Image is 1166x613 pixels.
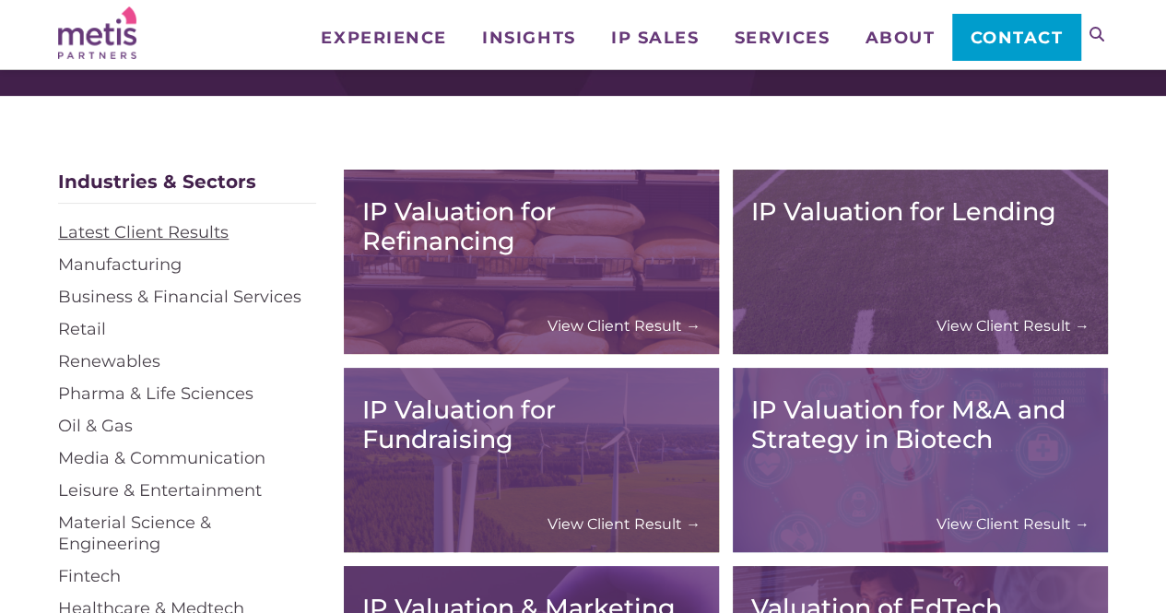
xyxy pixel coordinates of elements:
[58,448,265,468] a: Media & Communication
[611,29,699,46] span: IP Sales
[865,29,935,46] span: About
[58,383,253,404] a: Pharma & Life Sciences
[58,170,316,204] div: Industries & Sectors
[548,514,701,534] a: View Client Result →
[548,316,701,336] a: View Client Result →
[58,6,136,59] img: Metis Partners
[751,197,1089,227] h3: IP Valuation for Lending
[936,316,1089,336] a: View Client Result →
[58,513,211,554] a: Material Science & Engineering
[362,395,701,454] h3: IP Valuation for Fundraising
[58,254,182,275] a: Manufacturing
[482,29,575,46] span: Insights
[321,29,446,46] span: Experience
[58,319,106,339] a: Retail
[58,480,262,501] a: Leisure & Entertainment
[971,29,1064,46] span: Contact
[751,395,1089,454] h3: IP Valuation for M&A and Strategy in Biotech
[362,197,701,256] h3: IP Valuation for Refinancing
[58,222,229,242] a: Latest Client Results
[952,14,1080,60] a: Contact
[58,566,121,586] a: Fintech
[735,29,830,46] span: Services
[58,416,133,436] a: Oil & Gas
[58,287,301,307] a: Business & Financial Services
[58,351,160,371] a: Renewables
[936,514,1089,534] a: View Client Result →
